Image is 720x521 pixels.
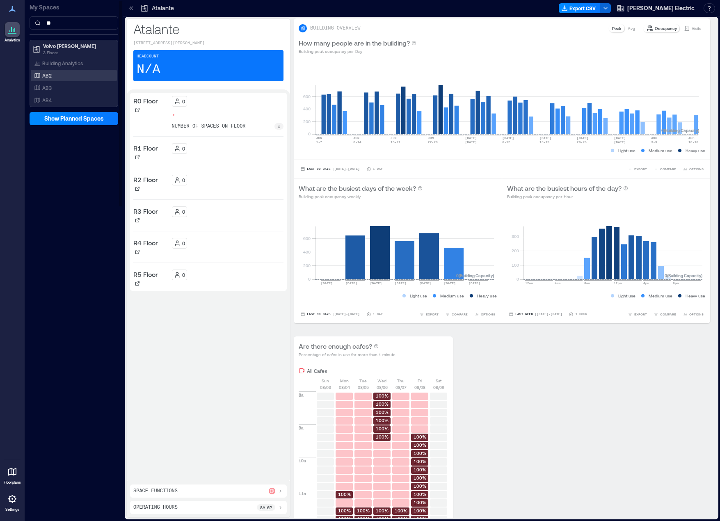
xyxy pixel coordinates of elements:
p: Heavy use [686,292,705,299]
text: [DATE] [614,140,626,144]
p: Heavy use [477,292,497,299]
p: Light use [410,292,427,299]
text: 100% [376,401,389,407]
p: Visits [692,25,701,32]
text: 100% [414,467,426,472]
p: 0 [182,145,185,152]
p: 08/06 [377,384,388,391]
tspan: 200 [303,263,311,268]
button: OPTIONS [473,310,497,318]
p: Medium use [440,292,464,299]
p: Wed [377,377,386,384]
button: [PERSON_NAME] Electric [614,2,697,15]
text: [DATE] [444,281,456,285]
p: Light use [618,147,635,154]
p: Thu [397,377,405,384]
p: 1 [278,123,280,130]
text: 100% [376,508,389,513]
p: 1 Hour [575,312,587,317]
p: R1 Floor [133,143,158,153]
text: [DATE] [614,136,626,140]
tspan: 200 [512,248,519,253]
a: Analytics [2,20,23,45]
span: [PERSON_NAME] Electric [627,4,695,12]
text: [DATE] [395,281,407,285]
p: 08/05 [358,384,369,391]
tspan: 200 [303,119,311,124]
p: 8a - 6p [260,504,272,511]
p: AB2 [42,72,52,79]
p: R2 Floor [133,175,158,185]
p: Headcount [137,53,159,60]
tspan: 0 [308,276,311,281]
text: 100% [414,434,426,439]
text: [DATE] [577,136,589,140]
text: JUN [316,136,322,140]
text: [DATE] [321,281,333,285]
p: 9a [299,425,304,431]
tspan: 400 [303,106,311,111]
tspan: 600 [303,94,311,99]
text: 100% [414,508,426,513]
p: Peak [612,25,621,32]
p: Avg [628,25,635,32]
text: JUN [353,136,359,140]
p: Fri [418,377,422,384]
button: Export CSV [559,3,601,13]
p: 08/03 [320,384,331,391]
p: What are the busiest days of the week? [299,183,416,193]
text: 100% [357,508,370,513]
text: [DATE] [539,136,551,140]
p: 08/09 [433,384,444,391]
p: What are the busiest hours of the day? [507,183,622,193]
p: Are there enough cafes? [299,341,372,351]
button: Last 90 Days |[DATE]-[DATE] [299,165,361,173]
p: Space Functions [133,488,178,494]
p: Sat [436,377,441,384]
p: Heavy use [686,147,705,154]
p: All Cafes [307,368,327,374]
text: 100% [395,508,407,513]
text: 22-28 [428,140,438,144]
p: Mon [340,377,349,384]
text: 8pm [673,281,679,285]
p: Building Analytics [42,60,83,66]
text: [DATE] [502,136,514,140]
text: 12pm [614,281,622,285]
button: EXPORT [626,310,649,318]
p: Floorplans [4,480,21,485]
button: COMPARE [443,310,469,318]
p: Percentage of cafes in use for more than 1 minute [299,351,395,358]
p: BUILDING OVERVIEW [310,25,360,32]
text: 100% [338,491,351,497]
p: Building peak occupancy per Day [299,48,416,55]
p: Tue [359,377,367,384]
p: 08/08 [414,384,425,391]
text: 100% [414,450,426,456]
p: Building peak occupancy per Hour [507,193,628,200]
p: 08/04 [339,384,350,391]
tspan: 0 [308,131,311,136]
p: Atalante [133,21,283,37]
text: [DATE] [419,281,431,285]
button: EXPORT [418,310,440,318]
text: 10-16 [688,140,698,144]
text: 100% [376,426,389,431]
p: Settings [5,507,19,512]
span: COMPARE [660,167,676,171]
text: 100% [376,418,389,423]
text: [DATE] [370,281,382,285]
p: How many people are in the building? [299,38,410,48]
button: EXPORT [626,165,649,173]
text: [DATE] [465,136,477,140]
span: COMPARE [452,312,468,317]
span: EXPORT [634,312,647,317]
text: 13-19 [539,140,549,144]
p: 0 [182,208,185,215]
p: AB4 [42,97,52,103]
tspan: 300 [512,234,519,239]
p: AB3 [42,85,52,91]
text: 15-21 [391,140,400,144]
p: 0 [182,272,185,278]
button: OPTIONS [681,165,705,173]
